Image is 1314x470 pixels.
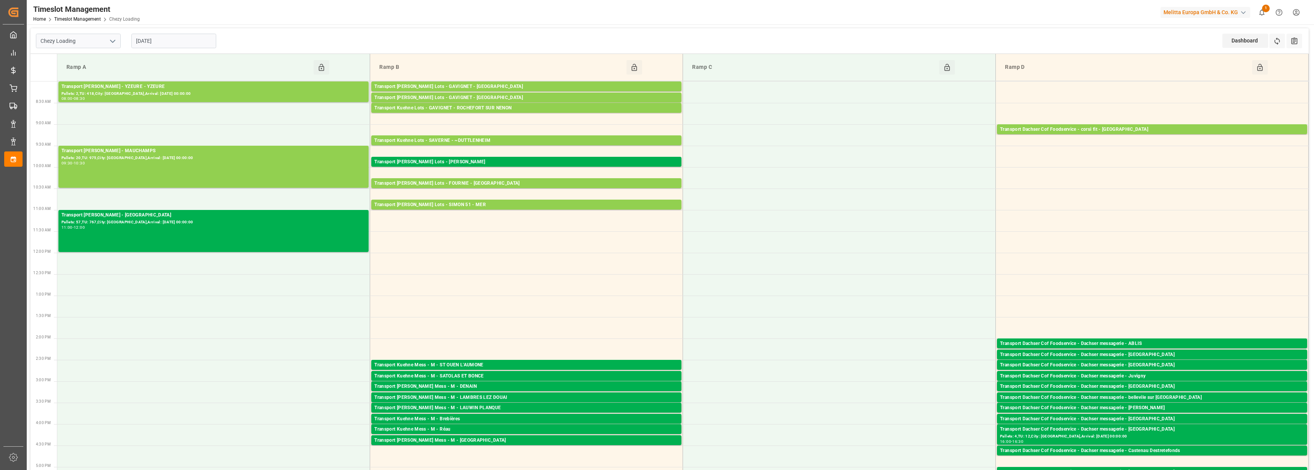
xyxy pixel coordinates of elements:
[36,421,51,425] span: 4:00 PM
[61,211,366,219] div: Transport [PERSON_NAME] - [GEOGRAPHIC_DATA]
[1000,351,1304,359] div: Transport Dachser Cof Foodservice - Dachser messagerie - [GEOGRAPHIC_DATA]
[374,444,678,451] div: Pallets: ,TU: 4,City: [GEOGRAPHIC_DATA],Arrival: [DATE] 00:00:00
[1000,340,1304,348] div: Transport Dachser Cof Foodservice - Dachser messagerie - ABLIS
[33,271,51,275] span: 12:30 PM
[36,378,51,382] span: 3:00 PM
[33,207,51,211] span: 11:00 AM
[374,209,678,215] div: Pallets: 11,TU: 16,City: MER,Arrival: [DATE] 00:00:00
[74,97,85,100] div: 08:30
[33,228,51,232] span: 11:30 AM
[36,34,121,48] input: Type to search/select
[61,91,366,97] div: Pallets: 2,TU: 418,City: [GEOGRAPHIC_DATA],Arrival: [DATE] 00:00:00
[374,145,678,151] div: Pallets: 1,TU: 70,City: ~[GEOGRAPHIC_DATA],Arrival: [DATE] 00:00:00
[1000,383,1304,390] div: Transport Dachser Cof Foodservice - Dachser messagerie - [GEOGRAPHIC_DATA]
[374,369,678,376] div: Pallets: ,TU: 12,City: ST OUEN L'AUMONE,Arrival: [DATE] 00:00:00
[374,180,678,187] div: Transport [PERSON_NAME] Lots - FOURNIE - [GEOGRAPHIC_DATA]
[33,164,51,168] span: 10:00 AM
[1011,440,1012,443] div: -
[1012,440,1023,443] div: 16:30
[1000,447,1304,455] div: Transport Dachser Cof Foodservice - Dachser messagerie - Castenau Destretefonds
[374,380,678,387] div: Pallets: ,TU: 4,City: [PERSON_NAME] ET BONCE,Arrival: [DATE] 00:00:00
[1160,7,1250,18] div: Melitta Europa GmbH & Co. KG
[1000,369,1304,376] div: Pallets: 1,TU: 16,City: [GEOGRAPHIC_DATA],Arrival: [DATE] 00:00:00
[107,35,118,47] button: open menu
[1160,5,1253,20] button: Melitta Europa GmbH & Co. KG
[61,219,366,226] div: Pallets: 57,TU: 767,City: [GEOGRAPHIC_DATA],Arrival: [DATE] 00:00:00
[374,83,678,91] div: Transport [PERSON_NAME] Lots - GAVIGNET - [GEOGRAPHIC_DATA]
[374,158,678,166] div: Transport [PERSON_NAME] Lots - [PERSON_NAME]
[374,383,678,390] div: Transport [PERSON_NAME] Mess - M - DENAIN
[33,185,51,189] span: 10:30 AM
[1000,359,1304,365] div: Pallets: ,TU: 95,City: [GEOGRAPHIC_DATA],Arrival: [DATE] 00:00:00
[1000,415,1304,423] div: Transport Dachser Cof Foodservice - Dachser messagerie - [GEOGRAPHIC_DATA]
[36,335,51,339] span: 2:00 PM
[374,102,678,108] div: Pallets: 13,TU: 708,City: [GEOGRAPHIC_DATA],Arrival: [DATE] 00:00:00
[73,226,74,229] div: -
[374,423,678,429] div: Pallets: ,TU: 7,City: [GEOGRAPHIC_DATA],Arrival: [DATE] 00:00:00
[374,372,678,380] div: Transport Kuehne Mess - M - SATOLAS ET BONCE
[36,442,51,446] span: 4:30 PM
[1000,455,1304,461] div: Pallets: 2,TU: 19,City: Castenau Destretefonds,Arrival: [DATE] 00:00:00
[63,60,314,75] div: Ramp A
[74,161,85,165] div: 10:30
[374,104,678,112] div: Transport Kuehne Lots - GAVIGNET - ROCHEFORT SUR NENON
[36,99,51,104] span: 8:30 AM
[374,437,678,444] div: Transport [PERSON_NAME] Mess - M - [GEOGRAPHIC_DATA]
[374,415,678,423] div: Transport Kuehne Mess - M - Brebières
[1000,390,1304,397] div: Pallets: 1,TU: ,City: [GEOGRAPHIC_DATA],Arrival: [DATE] 00:00:00
[374,404,678,412] div: Transport [PERSON_NAME] Mess - M - LAUWIN PLANQUE
[61,83,366,91] div: Transport [PERSON_NAME] - YZEURE - YZEURE
[61,161,73,165] div: 09:30
[374,394,678,402] div: Transport [PERSON_NAME] Mess - M - LAMBRES LEZ DOUAI
[36,142,51,146] span: 9:30 AM
[1000,402,1304,408] div: Pallets: 1,TU: 12,City: bellevile sur meuse,Arrival: [DATE] 00:00:00
[1000,440,1011,443] div: 16:00
[1000,394,1304,402] div: Transport Dachser Cof Foodservice - Dachser messagerie - bellevile sur [GEOGRAPHIC_DATA]
[61,155,366,161] div: Pallets: 20,TU: 975,City: [GEOGRAPHIC_DATA],Arrival: [DATE] 00:00:00
[36,314,51,318] span: 1:30 PM
[1000,412,1304,418] div: Pallets: ,TU: 32,City: [GEOGRAPHIC_DATA],Arrival: [DATE] 00:00:00
[33,16,46,22] a: Home
[374,112,678,119] div: Pallets: 3,TU: 130,City: ROCHEFORT SUR NENON,Arrival: [DATE] 00:00:00
[374,390,678,397] div: Pallets: ,TU: 184,City: [GEOGRAPHIC_DATA],Arrival: [DATE] 00:00:00
[1000,126,1304,133] div: Transport Dachser Cof Foodservice - corsi fit - [GEOGRAPHIC_DATA]
[1000,372,1304,380] div: Transport Dachser Cof Foodservice - Dachser messagerie - Juvigny
[61,97,73,100] div: 08:00
[374,94,678,102] div: Transport [PERSON_NAME] Lots - GAVIGNET - [GEOGRAPHIC_DATA]
[1253,4,1270,21] button: show 1 new notifications
[374,137,678,145] div: Transport Kuehne Lots - SAVERNE - ~DUTTLENHEIM
[36,356,51,361] span: 2:30 PM
[1000,133,1304,140] div: Pallets: 2,TU: 14,City: [GEOGRAPHIC_DATA],Arrival: [DATE] 00:00:00
[33,3,140,15] div: Timeslot Management
[1000,380,1304,387] div: Pallets: 1,TU: 41,City: [GEOGRAPHIC_DATA],Arrival: [DATE] 00:00:00
[374,402,678,408] div: Pallets: ,TU: 67,City: [GEOGRAPHIC_DATA],Arrival: [DATE] 00:00:00
[36,399,51,403] span: 3:30 PM
[36,463,51,468] span: 5:00 PM
[376,60,626,75] div: Ramp B
[1222,34,1268,48] div: Dashboard
[36,121,51,125] span: 9:00 AM
[374,361,678,369] div: Transport Kuehne Mess - M - ST OUEN L'AUMONE
[1270,4,1288,21] button: Help Center
[374,201,678,209] div: Transport [PERSON_NAME] Lots - SIMON 51 - MER
[131,34,216,48] input: DD-MM-YYYY
[374,433,678,440] div: Pallets: ,TU: 4,City: [GEOGRAPHIC_DATA],Arrival: [DATE] 00:00:00
[1000,404,1304,412] div: Transport Dachser Cof Foodservice - Dachser messagerie - [PERSON_NAME]
[36,292,51,296] span: 1:00 PM
[1000,433,1304,440] div: Pallets: 4,TU: 12,City: [GEOGRAPHIC_DATA],Arrival: [DATE] 00:00:00
[33,249,51,254] span: 12:00 PM
[374,412,678,418] div: Pallets: ,TU: 114,City: LAUWIN PLANQUE,Arrival: [DATE] 00:00:00
[374,91,678,97] div: Pallets: 16,TU: 626,City: [GEOGRAPHIC_DATA],Arrival: [DATE] 00:00:00
[73,161,74,165] div: -
[61,226,73,229] div: 11:00
[1000,426,1304,433] div: Transport Dachser Cof Foodservice - Dachser messagerie - [GEOGRAPHIC_DATA]
[374,166,678,172] div: Pallets: 5,TU: 296,City: CARQUEFOU,Arrival: [DATE] 00:00:00
[374,426,678,433] div: Transport Kuehne Mess - M - Réau
[1002,60,1252,75] div: Ramp D
[1262,5,1270,12] span: 1
[73,97,74,100] div: -
[374,187,678,194] div: Pallets: ,TU: 176,City: [GEOGRAPHIC_DATA],Arrival: [DATE] 00:00:00
[1000,348,1304,354] div: Pallets: 1,TU: 9,City: ABLIS,Arrival: [DATE] 00:00:00
[1000,361,1304,369] div: Transport Dachser Cof Foodservice - Dachser messagerie - [GEOGRAPHIC_DATA]
[54,16,101,22] a: Timeslot Management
